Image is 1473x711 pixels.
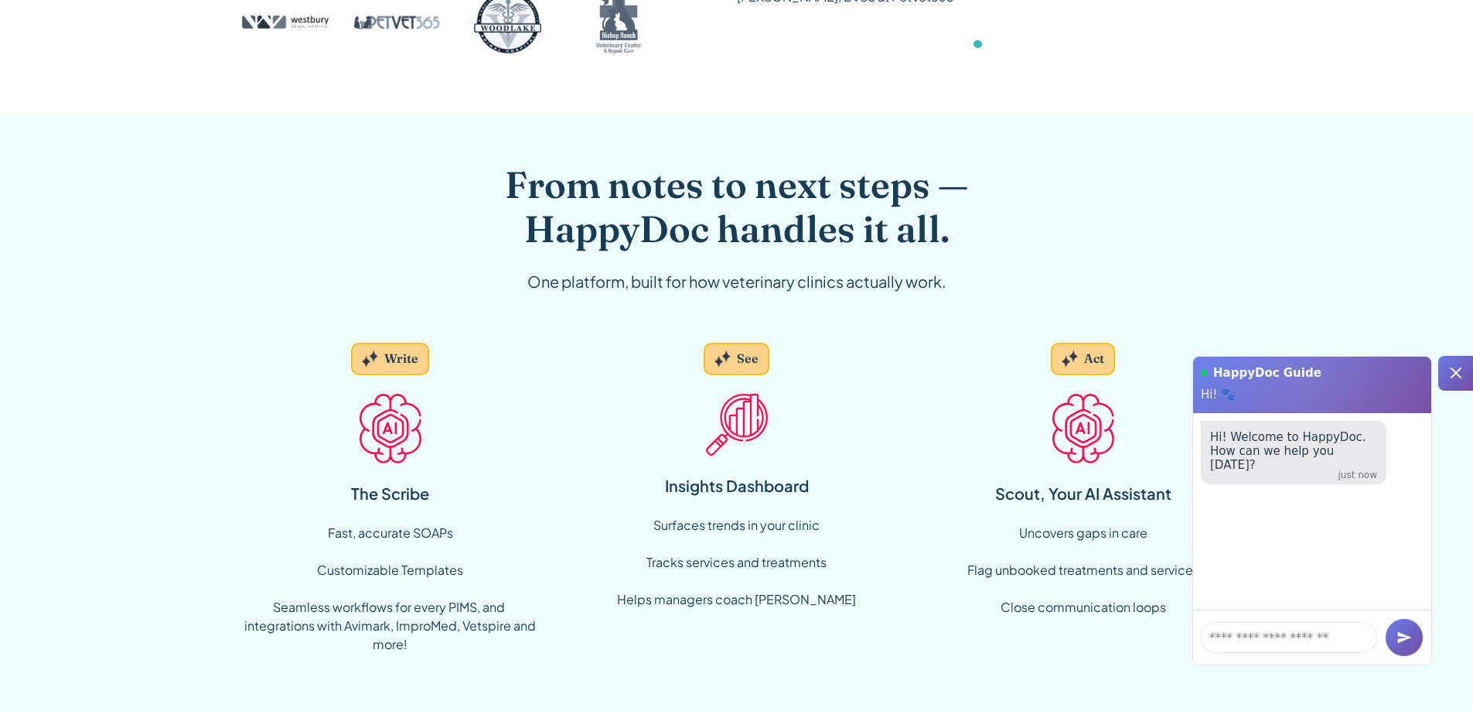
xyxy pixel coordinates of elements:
div: Act [1084,350,1104,367]
div: Show slide 1 of 6 [948,40,956,48]
h2: From notes to next steps — HappyDoc handles it all. [440,162,1034,251]
div: The Scribe [351,482,429,505]
div: Surfaces trends in your clinic ‍ Tracks services and treatments ‍ Helps managers coach [PERSON_NAME] [617,516,856,609]
div: See [737,350,759,367]
img: AI Icon [360,394,421,463]
div: Fast, accurate SOAPs Customizable Templates ‍ Seamless workflows for every PIMS, and integrations... [242,524,539,654]
img: Grey sparkles. [362,350,378,367]
div: Scout, Your AI Assistant [995,482,1171,505]
div: Show slide 5 of 6 [999,40,1007,48]
div: Show slide 6 of 6 [1011,40,1019,48]
div: One platform, built for how veterinary clinics actually work. [440,270,1034,293]
div: Show slide 3 of 6 [973,40,981,48]
div: Write [384,350,418,367]
img: Insight Icon [706,394,768,456]
div: Insights Dashboard [665,474,809,497]
img: AI Icon [1052,394,1114,463]
img: Grey sparkles. [714,350,731,367]
div: Uncovers gaps in care Flag unbooked treatments and services Close communication loops [967,524,1199,617]
div: Show slide 2 of 6 [961,40,969,48]
img: Grey sparkles. [1062,350,1078,367]
div: Show slide 4 of 6 [987,40,994,48]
